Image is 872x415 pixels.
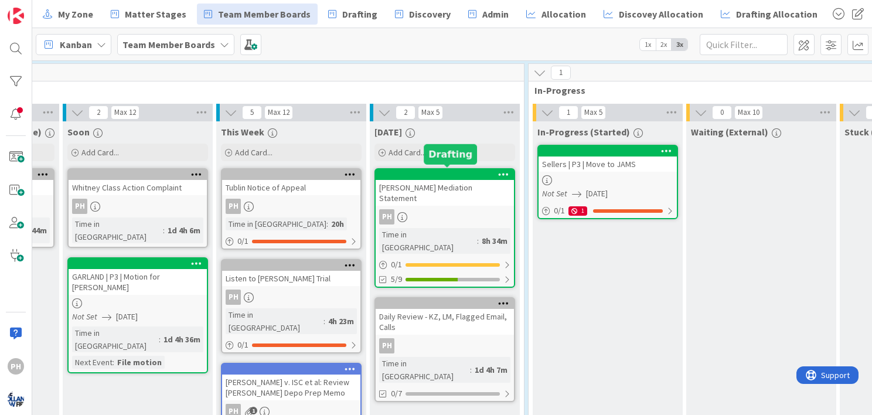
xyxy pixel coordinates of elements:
[321,4,384,25] a: Drafting
[656,39,672,50] span: 2x
[113,356,114,369] span: :
[69,180,207,195] div: Whitney Class Action Complaint
[461,4,516,25] a: Admin
[222,199,360,214] div: PH
[619,7,703,21] span: Discovey Allocation
[222,271,360,286] div: Listen to [PERSON_NAME] Trial
[72,217,163,243] div: Time in [GEOGRAPHIC_DATA]
[376,209,514,224] div: PH
[81,147,119,158] span: Add Card...
[672,39,687,50] span: 3x
[67,168,208,248] a: Whitney Class Action ComplaintPHTime in [GEOGRAPHIC_DATA]:1d 4h 6m
[161,333,203,346] div: 1d 4h 36m
[379,228,477,254] div: Time in [GEOGRAPHIC_DATA]
[67,257,208,373] a: GARLAND | P3 | Motion for [PERSON_NAME]Not Set[DATE]Time in [GEOGRAPHIC_DATA]:1d 4h 36mNext Event...
[323,315,325,328] span: :
[18,224,50,237] div: 7h 44m
[479,234,510,247] div: 8h 34m
[222,375,360,400] div: [PERSON_NAME] v. ISC et al: Review [PERSON_NAME] Depo Prep Memo
[391,258,402,271] span: 0 / 1
[541,7,586,21] span: Allocation
[222,290,360,305] div: PH
[379,338,394,353] div: PH
[222,338,360,352] div: 0/1
[584,110,602,115] div: Max 5
[104,4,193,25] a: Matter Stages
[409,7,451,21] span: Discovery
[237,339,248,351] span: 0 / 1
[379,209,394,224] div: PH
[72,199,87,214] div: PH
[551,66,571,80] span: 1
[221,126,264,138] span: This Week
[69,169,207,195] div: Whitney Class Action Complaint
[700,34,788,55] input: Quick Filter...
[114,356,165,369] div: File motion
[165,224,203,237] div: 1d 4h 6m
[477,234,479,247] span: :
[421,110,440,115] div: Max 5
[235,147,272,158] span: Add Card...
[374,126,402,138] span: Today
[379,357,470,383] div: Time in [GEOGRAPHIC_DATA]
[250,407,257,414] span: 1
[125,7,186,21] span: Matter Stages
[376,169,514,206] div: [PERSON_NAME] Mediation Statement
[36,4,100,25] a: My Zone
[597,4,710,25] a: Discovey Allocation
[222,364,360,400] div: [PERSON_NAME] v. ISC et al: Review [PERSON_NAME] Depo Prep Memo
[116,311,138,323] span: [DATE]
[558,106,578,120] span: 1
[736,7,817,21] span: Drafting Allocation
[60,38,92,52] span: Kanban
[537,145,678,219] a: Sellers | P3 | Move to JAMSNot Set[DATE]0/11
[482,7,509,21] span: Admin
[72,326,159,352] div: Time in [GEOGRAPHIC_DATA]
[374,297,515,402] a: Daily Review - KZ, LM, Flagged Email, CallsPHTime in [GEOGRAPHIC_DATA]:1d 4h 7m0/7
[242,106,262,120] span: 5
[396,106,415,120] span: 2
[226,290,241,305] div: PH
[376,298,514,335] div: Daily Review - KZ, LM, Flagged Email, Calls
[114,110,136,115] div: Max 12
[69,269,207,295] div: GARLAND | P3 | Motion for [PERSON_NAME]
[586,188,608,200] span: [DATE]
[519,4,593,25] a: Allocation
[88,106,108,120] span: 2
[539,146,677,172] div: Sellers | P3 | Move to JAMS
[67,126,90,138] span: Soon
[376,257,514,272] div: 0/1
[539,203,677,218] div: 0/11
[554,205,565,217] span: 0 / 1
[714,4,825,25] a: Drafting Allocation
[69,258,207,295] div: GARLAND | P3 | Motion for [PERSON_NAME]
[738,110,759,115] div: Max 10
[470,363,472,376] span: :
[69,199,207,214] div: PH
[226,308,323,334] div: Time in [GEOGRAPHIC_DATA]
[159,333,161,346] span: :
[537,126,630,138] span: In-Progress (Started)
[376,338,514,353] div: PH
[712,106,732,120] span: 0
[472,363,510,376] div: 1d 4h 7m
[8,391,24,407] img: avatar
[72,356,113,369] div: Next Event
[539,157,677,172] div: Sellers | P3 | Move to JAMS
[388,4,458,25] a: Discovery
[325,315,357,328] div: 4h 23m
[237,235,248,247] span: 0 / 1
[222,234,360,249] div: 0/1
[391,273,402,285] span: 5/9
[222,260,360,286] div: Listen to [PERSON_NAME] Trial
[226,199,241,214] div: PH
[428,149,472,160] h5: Drafting
[25,2,53,16] span: Support
[222,169,360,195] div: Tublin Notice of Appeal
[226,217,326,230] div: Time in [GEOGRAPHIC_DATA]
[197,4,318,25] a: Team Member Boards
[640,39,656,50] span: 1x
[328,217,347,230] div: 20h
[8,358,24,375] div: PH
[568,206,587,216] div: 1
